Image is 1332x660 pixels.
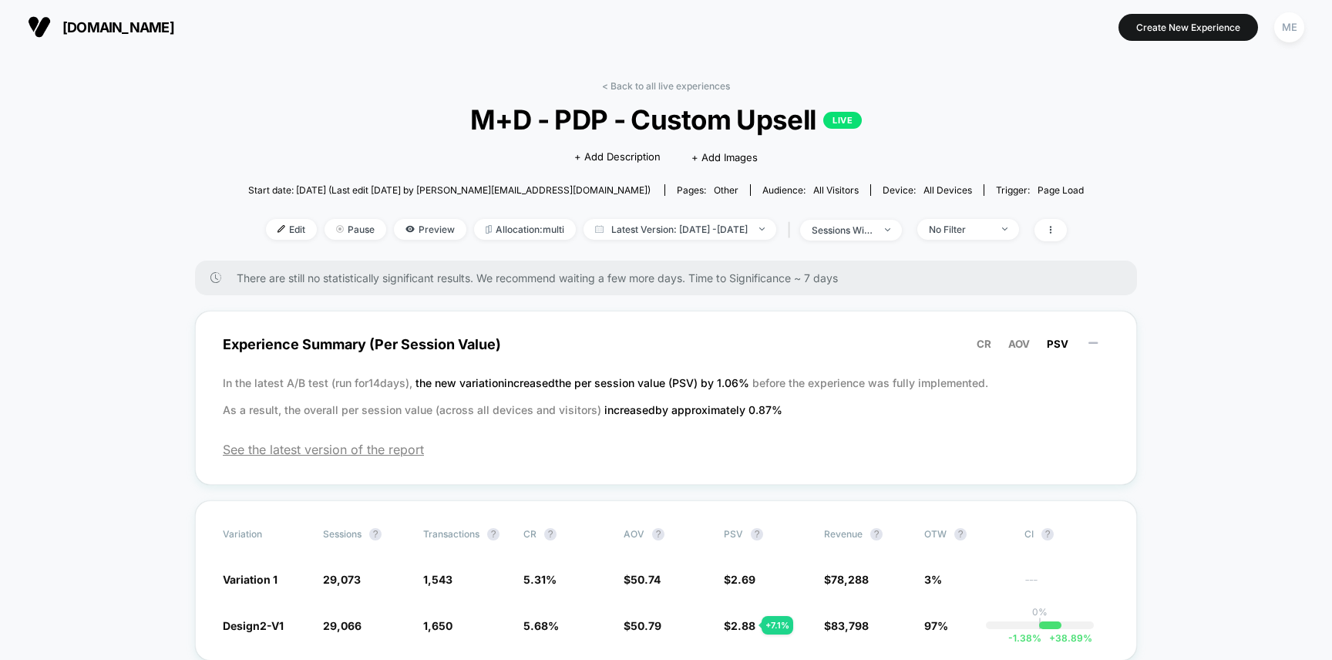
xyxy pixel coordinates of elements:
[523,528,536,540] span: CR
[523,573,557,586] span: 5.31 %
[1002,227,1007,231] img: end
[323,528,362,540] span: Sessions
[885,228,890,231] img: end
[751,528,763,540] button: ?
[996,184,1084,196] div: Trigger:
[23,15,179,39] button: [DOMAIN_NAME]
[724,619,755,632] span: $
[731,573,755,586] span: 2.69
[223,369,1109,423] p: In the latest A/B test (run for 14 days), before the experience was fully implemented. As a resul...
[691,151,758,163] span: + Add Images
[714,184,738,196] span: other
[784,219,800,241] span: |
[28,15,51,39] img: Visually logo
[323,573,361,586] span: 29,073
[977,338,991,350] span: CR
[923,184,972,196] span: all devices
[223,327,1109,362] span: Experience Summary (Per Session Value)
[394,219,466,240] span: Preview
[812,224,873,236] div: sessions with impression
[924,619,948,632] span: 97%
[1008,338,1030,350] span: AOV
[813,184,859,196] span: All Visitors
[824,528,863,540] span: Revenue
[1024,528,1109,540] span: CI
[1008,632,1041,644] span: -1.38 %
[831,619,869,632] span: 83,798
[369,528,382,540] button: ?
[604,403,782,416] span: increased by approximately 0.87 %
[1032,606,1048,618] p: 0%
[266,219,317,240] span: Edit
[870,528,883,540] button: ?
[624,528,644,540] span: AOV
[486,225,492,234] img: rebalance
[1118,14,1258,41] button: Create New Experience
[336,225,344,233] img: end
[1047,338,1068,350] span: PSV
[523,619,559,632] span: 5.68 %
[1274,12,1304,42] div: ME
[929,224,991,235] div: No Filter
[972,337,996,351] button: CR
[631,619,661,632] span: 50.79
[731,619,755,632] span: 2.88
[584,219,776,240] span: Latest Version: [DATE] - [DATE]
[1038,618,1041,629] p: |
[290,103,1041,136] span: M+D - PDP - Custom Upsell
[631,573,661,586] span: 50.74
[1024,575,1109,587] span: ---
[624,573,661,586] span: $
[602,80,730,92] a: < Back to all live experiences
[759,227,765,231] img: end
[724,528,743,540] span: PSV
[487,528,499,540] button: ?
[1041,528,1054,540] button: ?
[574,150,661,165] span: + Add Description
[1038,184,1084,196] span: Page Load
[924,573,942,586] span: 3%
[652,528,664,540] button: ?
[724,573,755,586] span: $
[954,528,967,540] button: ?
[1042,337,1073,351] button: PSV
[544,528,557,540] button: ?
[62,19,174,35] span: [DOMAIN_NAME]
[474,219,576,240] span: Allocation: multi
[762,184,859,196] div: Audience:
[223,619,284,632] span: Design2-V1
[1041,632,1092,644] span: 38.89 %
[1270,12,1309,43] button: ME
[248,184,651,196] span: Start date: [DATE] (Last edit [DATE] by [PERSON_NAME][EMAIL_ADDRESS][DOMAIN_NAME])
[223,573,277,586] span: Variation 1
[762,616,793,635] div: + 7.1 %
[277,225,285,233] img: edit
[823,112,862,129] p: LIVE
[924,528,1009,540] span: OTW
[415,376,752,389] span: the new variation increased the per session value (PSV) by 1.06 %
[595,225,604,233] img: calendar
[677,184,738,196] div: Pages:
[1049,632,1055,644] span: +
[325,219,386,240] span: Pause
[824,573,869,586] span: $
[237,271,1106,285] span: There are still no statistically significant results. We recommend waiting a few more days . Time...
[624,619,661,632] span: $
[223,528,308,540] span: Variation
[1004,337,1034,351] button: AOV
[831,573,869,586] span: 78,288
[824,619,869,632] span: $
[323,619,362,632] span: 29,066
[870,184,984,196] span: Device:
[423,573,452,586] span: 1,543
[423,528,479,540] span: Transactions
[423,619,452,632] span: 1,650
[223,442,1109,457] span: See the latest version of the report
